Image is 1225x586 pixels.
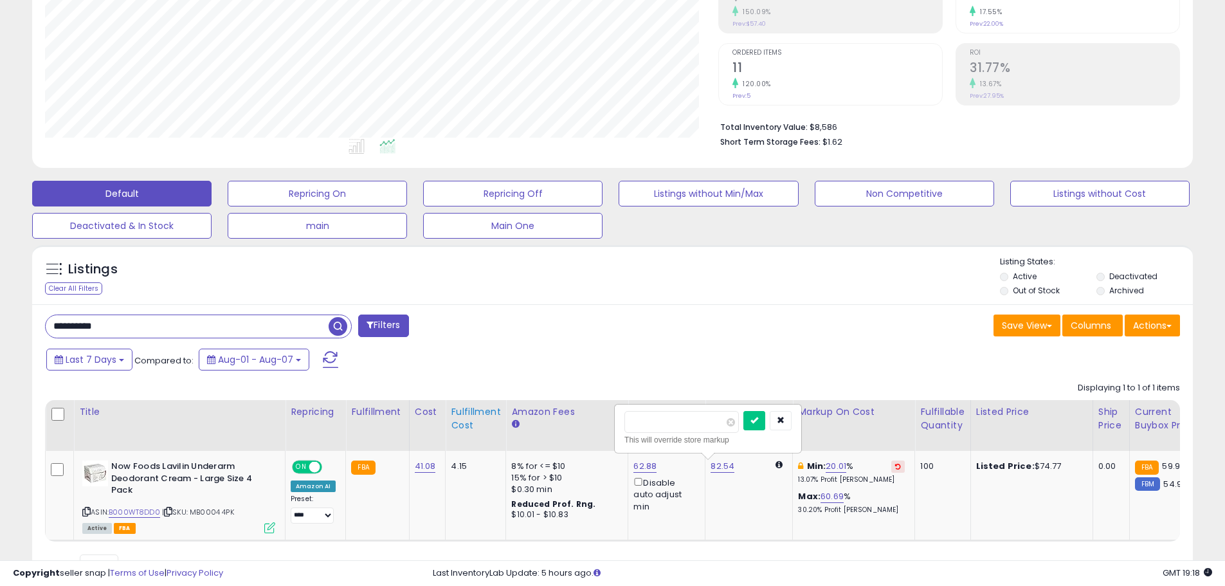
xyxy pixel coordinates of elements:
[162,507,234,517] span: | SKU: MB0004 4PK
[720,122,808,133] b: Total Inventory Value:
[798,491,905,515] div: %
[68,261,118,279] h5: Listings
[970,20,1003,28] small: Prev: 22.00%
[13,567,60,579] strong: Copyright
[511,472,618,484] div: 15% for > $10
[738,7,771,17] small: 150.09%
[291,481,336,492] div: Amazon AI
[114,523,136,534] span: FBA
[358,315,408,337] button: Filters
[82,523,112,534] span: All listings currently available for purchase on Amazon
[109,507,160,518] a: B000WT8DD0
[633,460,657,473] a: 62.88
[32,181,212,206] button: Default
[79,405,280,419] div: Title
[415,405,440,419] div: Cost
[975,79,1001,89] small: 13.67%
[1135,405,1201,432] div: Current Buybox Price
[970,92,1004,100] small: Prev: 27.95%
[511,484,618,495] div: $0.30 min
[732,20,766,28] small: Prev: $57.40
[1010,181,1190,206] button: Listings without Cost
[110,567,165,579] a: Terms of Use
[821,490,844,503] a: 60.69
[82,461,108,486] img: 51q6LIbyqBL._SL40_.jpg
[822,136,842,148] span: $1.62
[976,461,1083,472] div: $74.77
[732,60,942,78] h2: 11
[82,461,275,532] div: ASIN:
[1125,315,1180,336] button: Actions
[423,213,603,239] button: Main One
[1098,461,1120,472] div: 0.00
[1013,271,1037,282] label: Active
[66,353,116,366] span: Last 7 Days
[228,181,407,206] button: Repricing On
[451,405,500,432] div: Fulfillment Cost
[1062,315,1123,336] button: Columns
[738,79,771,89] small: 120.00%
[511,405,622,419] div: Amazon Fees
[45,282,102,295] div: Clear All Filters
[624,434,792,446] div: This will override store markup
[1071,319,1111,332] span: Columns
[793,400,915,451] th: The percentage added to the cost of goods (COGS) that forms the calculator for Min & Max prices.
[199,349,309,371] button: Aug-01 - Aug-07
[13,567,223,580] div: seller snap | |
[55,559,147,571] span: Show: entries
[807,460,826,472] b: Min:
[720,118,1170,134] li: $8,586
[511,509,618,520] div: $10.01 - $10.83
[351,461,375,475] small: FBA
[293,462,309,473] span: ON
[134,354,194,367] span: Compared to:
[970,60,1179,78] h2: 31.77%
[351,405,403,419] div: Fulfillment
[291,495,336,524] div: Preset:
[1162,460,1185,472] span: 59.99
[798,490,821,502] b: Max:
[1109,285,1144,296] label: Archived
[433,567,1212,580] div: Last InventoryLab Update: 5 hours ago.
[291,405,340,419] div: Repricing
[511,461,618,472] div: 8% for <= $10
[815,181,994,206] button: Non Competitive
[1013,285,1060,296] label: Out of Stock
[111,461,268,500] b: Now Foods Lavilin Underarm Deodorant Cream - Large Size 4 Pack
[46,349,132,371] button: Last 7 Days
[633,475,695,513] div: Disable auto adjust min
[1098,405,1124,432] div: Ship Price
[619,181,798,206] button: Listings without Min/Max
[970,50,1179,57] span: ROI
[920,405,965,432] div: Fulfillable Quantity
[451,461,496,472] div: 4.15
[511,419,519,430] small: Amazon Fees.
[218,353,293,366] span: Aug-01 - Aug-07
[1078,382,1180,394] div: Displaying 1 to 1 of 1 items
[1163,567,1212,579] span: 2025-08-15 19:18 GMT
[228,213,407,239] button: main
[423,181,603,206] button: Repricing Off
[798,475,905,484] p: 13.07% Profit [PERSON_NAME]
[1000,256,1193,268] p: Listing States:
[976,460,1035,472] b: Listed Price:
[975,7,1002,17] small: 17.55%
[826,460,846,473] a: 20.01
[1135,461,1159,475] small: FBA
[711,460,734,473] a: 82.54
[1135,477,1160,491] small: FBM
[976,405,1087,419] div: Listed Price
[415,460,436,473] a: 41.08
[798,506,905,515] p: 30.20% Profit [PERSON_NAME]
[798,405,909,419] div: Markup on Cost
[1109,271,1157,282] label: Deactivated
[32,213,212,239] button: Deactivated & In Stock
[798,461,905,484] div: %
[994,315,1060,336] button: Save View
[920,461,960,472] div: 100
[320,462,341,473] span: OFF
[511,499,595,509] b: Reduced Prof. Rng.
[1163,478,1182,490] span: 54.9
[732,50,942,57] span: Ordered Items
[167,567,223,579] a: Privacy Policy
